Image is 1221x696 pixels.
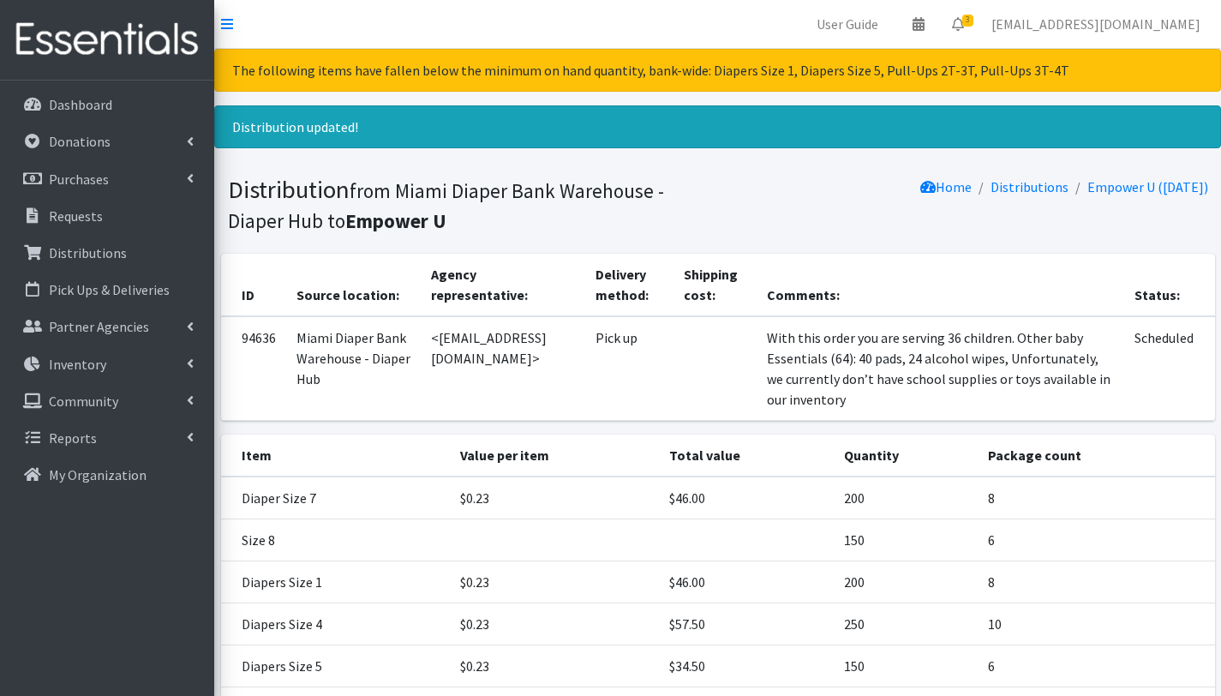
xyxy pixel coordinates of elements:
a: Donations [7,124,207,159]
a: Reports [7,421,207,455]
td: 8 [978,477,1215,519]
a: Distributions [991,178,1068,195]
p: Inventory [49,356,106,373]
td: Pick up [585,316,673,421]
td: 8 [978,561,1215,603]
td: $46.00 [659,561,834,603]
th: ID [221,254,286,316]
a: Distributions [7,236,207,270]
td: 250 [834,603,978,645]
a: Empower U ([DATE]) [1087,178,1208,195]
th: Source location: [286,254,421,316]
td: With this order you are serving 36 children. Other baby Essentials (64): 40 pads, 24 alcohol wipe... [757,316,1124,421]
td: 10 [978,603,1215,645]
span: 3 [962,15,973,27]
a: Community [7,384,207,418]
div: Distribution updated! [214,105,1221,148]
td: Scheduled [1124,316,1214,421]
td: $34.50 [659,645,834,687]
p: Community [49,393,118,410]
a: 3 [938,7,978,41]
p: Pick Ups & Deliveries [49,281,170,298]
th: Status: [1124,254,1214,316]
td: Diapers Size 4 [221,603,450,645]
th: Package count [978,435,1215,477]
th: Quantity [834,435,978,477]
td: 150 [834,645,978,687]
small: from Miami Diaper Bank Warehouse - Diaper Hub to [228,178,664,233]
p: Partner Agencies [49,318,149,335]
a: Requests [7,199,207,233]
h1: Distribution [228,175,712,234]
th: Comments: [757,254,1124,316]
td: $0.23 [450,603,659,645]
p: Purchases [49,171,109,188]
td: Diapers Size 1 [221,561,450,603]
th: Value per item [450,435,659,477]
p: Reports [49,429,97,447]
th: Shipping cost: [673,254,757,316]
a: Partner Agencies [7,309,207,344]
a: Purchases [7,162,207,196]
td: $46.00 [659,477,834,519]
td: 150 [834,519,978,561]
td: Miami Diaper Bank Warehouse - Diaper Hub [286,316,421,421]
a: Inventory [7,347,207,381]
td: 94636 [221,316,286,421]
td: 200 [834,561,978,603]
b: Empower U [345,208,446,233]
td: $57.50 [659,603,834,645]
td: Diapers Size 5 [221,645,450,687]
p: Dashboard [49,96,112,113]
p: Donations [49,133,111,150]
p: Distributions [49,244,127,261]
p: My Organization [49,466,147,483]
a: Pick Ups & Deliveries [7,273,207,307]
a: User Guide [803,7,892,41]
th: Item [221,435,450,477]
th: Total value [659,435,834,477]
p: Requests [49,207,103,225]
td: $0.23 [450,561,659,603]
th: Agency representative: [421,254,585,316]
td: $0.23 [450,645,659,687]
td: $0.23 [450,477,659,519]
td: 200 [834,477,978,519]
td: 6 [978,645,1215,687]
a: Home [920,178,972,195]
a: My Organization [7,458,207,492]
td: Diaper Size 7 [221,477,450,519]
td: Size 8 [221,519,450,561]
td: 6 [978,519,1215,561]
a: [EMAIL_ADDRESS][DOMAIN_NAME] [978,7,1214,41]
th: Delivery method: [585,254,673,316]
a: Dashboard [7,87,207,122]
img: HumanEssentials [7,11,207,69]
div: The following items have fallen below the minimum on hand quantity, bank-wide: Diapers Size 1, Di... [214,49,1221,92]
td: <[EMAIL_ADDRESS][DOMAIN_NAME]> [421,316,585,421]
